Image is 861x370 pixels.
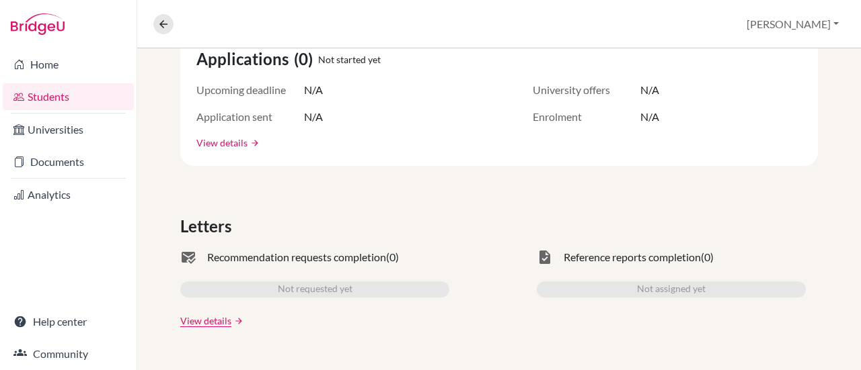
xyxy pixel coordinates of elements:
[3,116,134,143] a: Universities
[318,52,381,66] span: Not started yet
[640,82,659,98] span: N/A
[533,109,640,125] span: Enrolment
[533,82,640,98] span: University offers
[3,83,134,110] a: Students
[304,82,323,98] span: N/A
[3,340,134,367] a: Community
[3,51,134,78] a: Home
[640,109,659,125] span: N/A
[278,281,352,297] span: Not requested yet
[741,11,845,37] button: [PERSON_NAME]
[304,109,323,125] span: N/A
[196,109,304,125] span: Application sent
[180,214,237,238] span: Letters
[564,249,701,265] span: Reference reports completion
[3,181,134,208] a: Analytics
[637,281,706,297] span: Not assigned yet
[196,136,248,150] a: View details
[386,249,399,265] span: (0)
[248,138,260,148] a: arrow_forward
[294,47,318,71] span: (0)
[3,308,134,335] a: Help center
[207,249,386,265] span: Recommendation requests completion
[231,316,244,326] a: arrow_forward
[180,314,231,328] a: View details
[180,249,196,265] span: mark_email_read
[11,13,65,35] img: Bridge-U
[196,47,294,71] span: Applications
[196,82,304,98] span: Upcoming deadline
[701,249,714,265] span: (0)
[537,249,553,265] span: task
[3,148,134,175] a: Documents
